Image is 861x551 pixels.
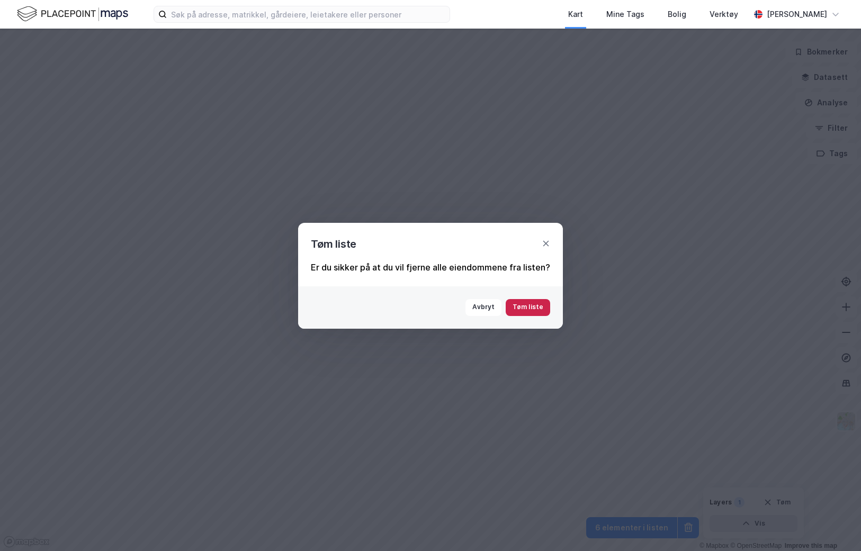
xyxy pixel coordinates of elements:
[568,8,583,21] div: Kart
[311,236,356,252] div: Tøm liste
[606,8,644,21] div: Mine Tags
[506,299,550,316] button: Tøm liste
[167,6,450,22] input: Søk på adresse, matrikkel, gårdeiere, leietakere eller personer
[808,500,861,551] iframe: Chat Widget
[311,261,550,274] div: Er du sikker på at du vil fjerne alle eiendommene fra listen?
[465,299,501,316] button: Avbryt
[767,8,827,21] div: [PERSON_NAME]
[17,5,128,23] img: logo.f888ab2527a4732fd821a326f86c7f29.svg
[668,8,686,21] div: Bolig
[710,8,738,21] div: Verktøy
